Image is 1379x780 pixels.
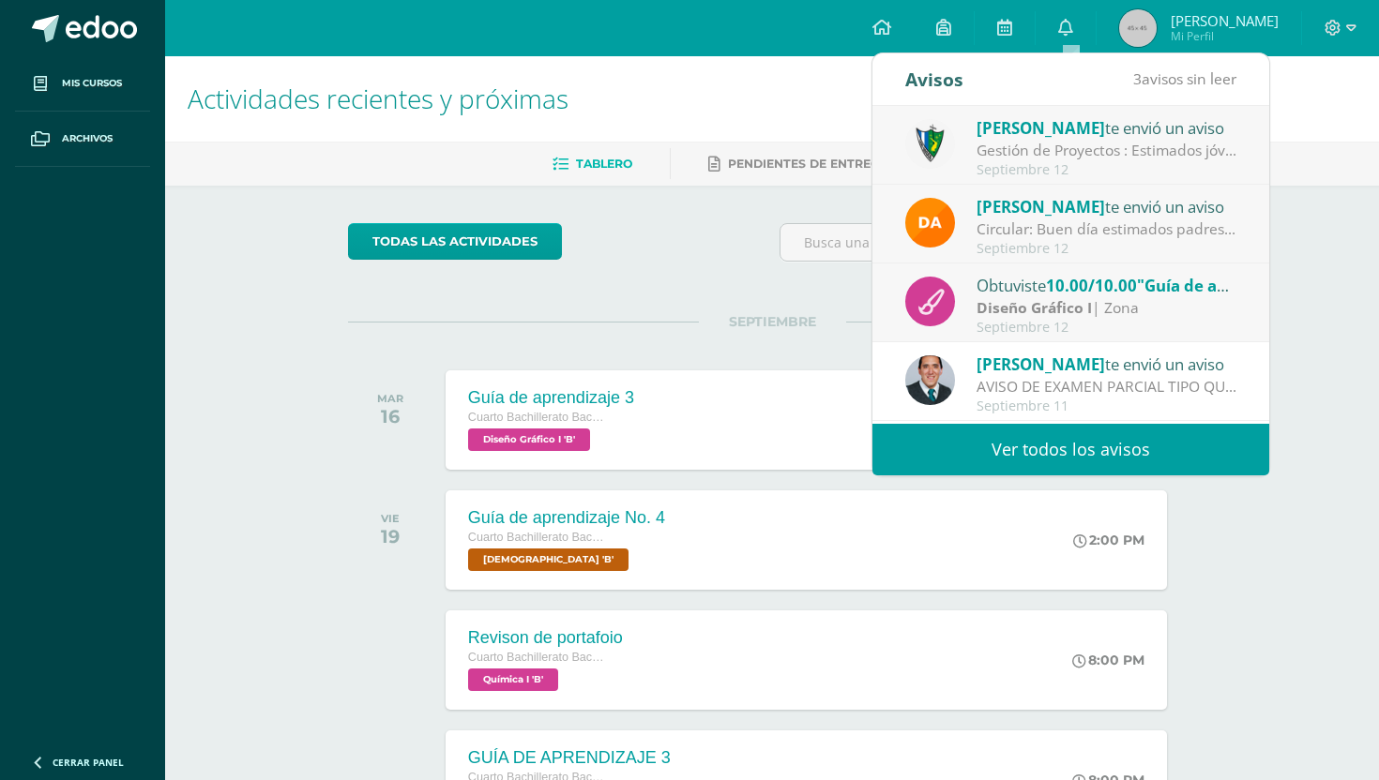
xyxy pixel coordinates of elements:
[905,53,963,105] div: Avisos
[468,651,609,664] span: Cuarto Bachillerato Bachillerato en CCLL con Orientación en Diseño Gráfico
[468,411,609,424] span: Cuarto Bachillerato Bachillerato en CCLL con Orientación en Diseño Gráfico
[977,140,1237,161] div: Gestión de Proyectos : Estimados jóvenes, es un gusto saludarlos. Debido a que tenemos este desca...
[15,112,150,167] a: Archivos
[977,218,1237,240] div: Circular: Buen día estimados padres de familia, por este medio les envío un cordial saludo. El mo...
[699,313,846,330] span: SEPTIEMBRE
[1137,275,1321,296] span: "Guía de aprendizaje 1"
[977,241,1237,257] div: Septiembre 12
[468,388,634,408] div: Guía de aprendizaje 3
[381,512,400,525] div: VIE
[15,56,150,112] a: Mis cursos
[377,405,403,427] div: 16
[468,508,665,528] div: Guía de aprendizaje No. 4
[977,297,1092,318] strong: Diseño Gráfico I
[576,157,632,171] span: Tablero
[905,119,955,169] img: 9f174a157161b4ddbe12118a61fed988.png
[468,628,623,648] div: Revison de portafoio
[1072,652,1144,668] div: 8:00 PM
[977,320,1237,336] div: Septiembre 12
[1133,68,1142,89] span: 3
[1119,9,1157,47] img: 45x45
[1046,275,1137,296] span: 10.00/10.00
[977,196,1105,217] span: [PERSON_NAME]
[977,297,1237,319] div: | Zona
[905,355,955,405] img: 2306758994b507d40baaa54be1d4aa7e.png
[62,76,122,91] span: Mis cursos
[977,273,1237,297] div: Obtuviste en
[977,194,1237,218] div: te envió un aviso
[977,353,1105,375] span: [PERSON_NAME]
[62,131,113,146] span: Archivos
[977,352,1237,376] div: te envió un aviso
[977,398,1237,414] div: Septiembre 11
[708,149,888,179] a: Pendientes de entrega
[468,668,558,691] span: Química I 'B'
[905,198,955,247] img: f9d34ca01e392badc01b6cd8c48cabbd.png
[1133,68,1236,89] span: avisos sin leer
[728,157,888,171] span: Pendientes de entrega
[468,531,609,544] span: Cuarto Bachillerato Bachillerato en CCLL con Orientación en Diseño Gráfico
[348,223,562,260] a: todas las Actividades
[188,81,568,116] span: Actividades recientes y próximas
[381,525,400,547] div: 19
[1171,28,1279,44] span: Mi Perfil
[977,115,1237,140] div: te envió un aviso
[977,162,1237,178] div: Septiembre 12
[977,376,1237,397] div: AVISO DE EXAMEN PARCIAL TIPO QUIZIZZ 12 DE SEPTIEMBRE 4TO B DISEÑO TICS: Buenas tardes Estimados ...
[468,748,671,768] div: GUÍA DE APRENDIZAJE 3
[977,117,1105,139] span: [PERSON_NAME]
[53,756,124,769] span: Cerrar panel
[872,424,1269,475] a: Ver todos los avisos
[553,149,632,179] a: Tablero
[780,224,1196,261] input: Busca una actividad próxima aquí...
[1073,532,1144,548] div: 2:00 PM
[468,428,590,451] span: Diseño Gráfico I 'B'
[1171,11,1279,30] span: [PERSON_NAME]
[468,548,629,571] span: Biblia 'B'
[377,392,403,405] div: MAR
